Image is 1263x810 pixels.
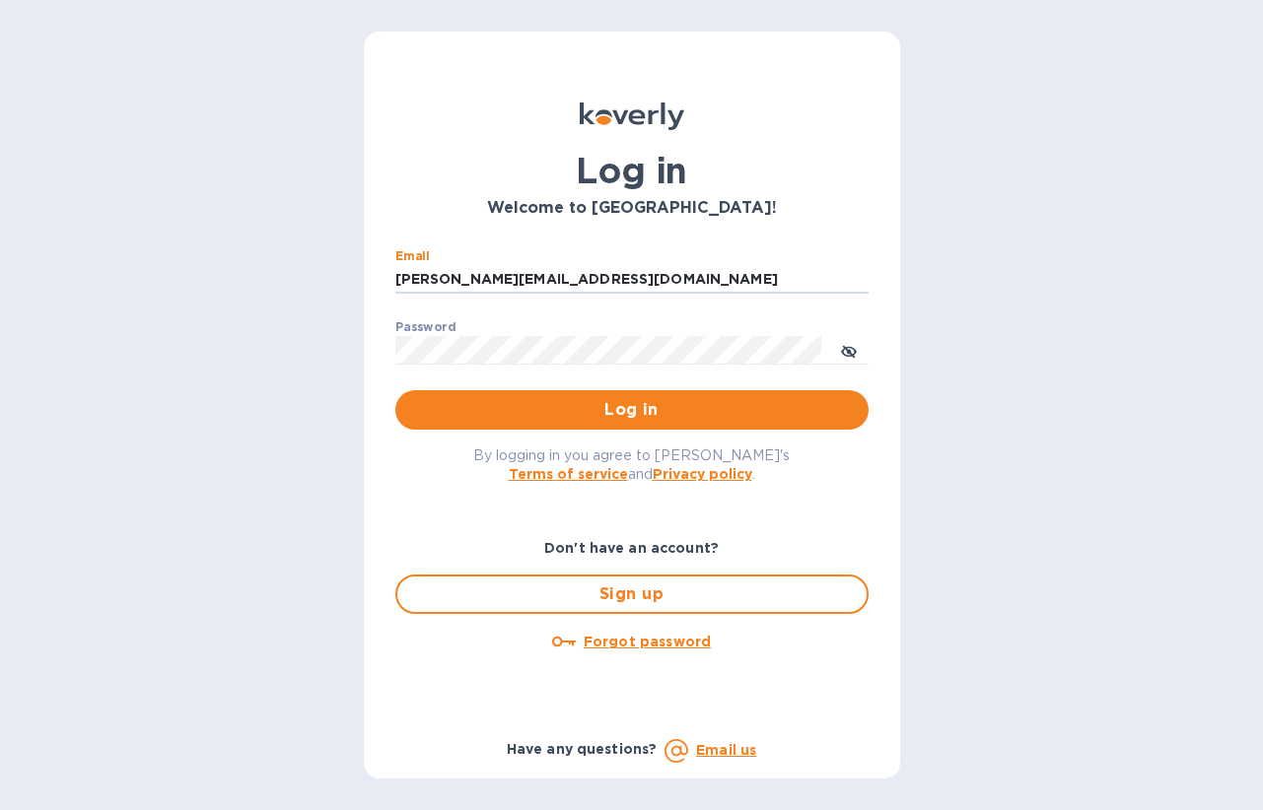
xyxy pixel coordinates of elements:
button: toggle password visibility [829,330,869,370]
a: Terms of service [509,466,628,482]
button: Log in [395,390,869,430]
img: Koverly [580,102,684,130]
input: Enter email address [395,265,869,295]
b: Have any questions? [507,741,658,757]
label: Email [395,250,430,262]
label: Password [395,321,456,333]
a: Privacy policy [653,466,752,482]
h3: Welcome to [GEOGRAPHIC_DATA]! [395,199,869,218]
span: Sign up [413,582,851,606]
u: Forgot password [584,634,711,649]
span: By logging in you agree to [PERSON_NAME]'s and . [473,447,790,482]
b: Don't have an account? [544,540,719,556]
button: Sign up [395,574,869,614]
a: Email us [696,742,756,758]
span: Log in [411,398,853,422]
h1: Log in [395,150,869,191]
